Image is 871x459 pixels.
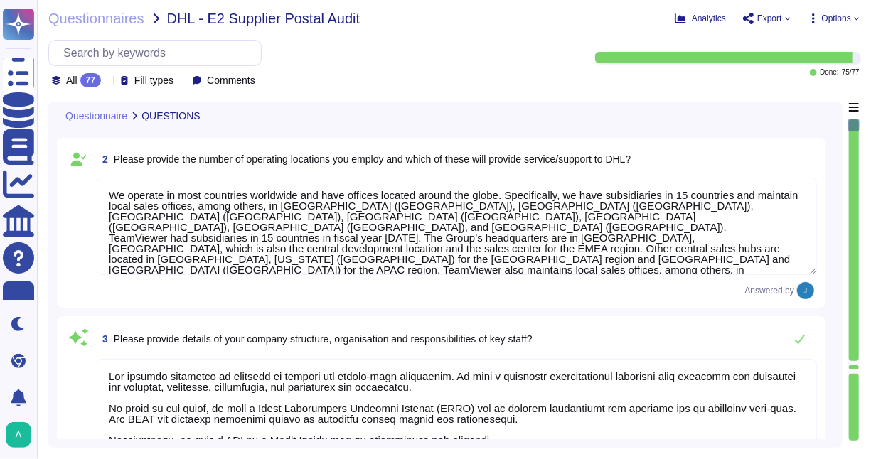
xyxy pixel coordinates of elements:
[842,69,860,76] span: 75 / 77
[820,69,839,76] span: Done:
[692,14,726,23] span: Analytics
[97,334,108,344] span: 3
[822,14,851,23] span: Options
[207,75,255,85] span: Comments
[97,178,817,275] textarea: We operate in most countries worldwide and have offices located around the globe. Specifically, w...
[66,75,78,85] span: All
[114,333,533,345] span: Please provide details of your company structure, organisation and responsibilities of key staff?
[80,73,101,87] div: 77
[56,40,261,65] input: Search by keywords
[797,282,814,299] img: user
[97,154,108,164] span: 2
[65,111,127,121] span: Questionnaire
[167,11,360,26] span: DHL - E2 Supplier Postal Audit
[134,75,173,85] span: Fill types
[3,419,41,450] button: user
[141,111,200,121] span: QUESTIONS
[114,153,631,165] span: Please provide the number of operating locations you employ and which of these will provide servi...
[6,422,31,448] img: user
[757,14,782,23] span: Export
[48,11,144,26] span: Questionnaires
[745,286,794,295] span: Answered by
[675,13,726,24] button: Analytics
